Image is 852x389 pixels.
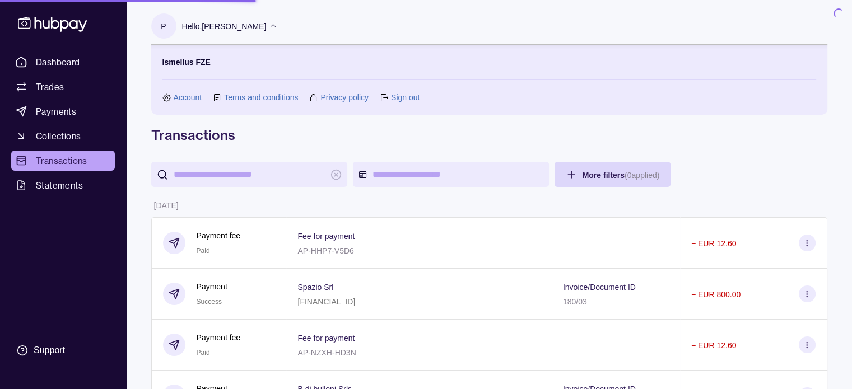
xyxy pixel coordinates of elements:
[36,105,76,118] span: Payments
[583,171,660,180] span: More filters
[36,55,80,69] span: Dashboard
[11,77,115,97] a: Trades
[625,171,659,180] p: ( 0 applied)
[162,56,211,68] p: Ismellus FZE
[161,20,166,32] p: P
[297,246,353,255] p: AP-HHP7-V5D6
[297,334,355,343] p: Fee for payment
[297,297,355,306] p: [FINANCIAL_ID]
[151,126,827,144] h1: Transactions
[11,101,115,121] a: Payments
[154,201,179,210] p: [DATE]
[182,20,267,32] p: Hello, [PERSON_NAME]
[11,175,115,195] a: Statements
[36,154,87,167] span: Transactions
[297,348,356,357] p: AP-NZXH-HD3N
[11,52,115,72] a: Dashboard
[320,91,369,104] a: Privacy policy
[197,247,210,255] span: Paid
[197,298,222,306] span: Success
[563,297,587,306] p: 180/03
[36,179,83,192] span: Statements
[297,232,355,241] p: Fee for payment
[691,341,737,350] p: − EUR 12.60
[555,162,671,187] button: More filters(0applied)
[691,239,737,248] p: − EUR 12.60
[563,283,636,292] p: Invoice/Document ID
[691,290,741,299] p: − EUR 800.00
[174,162,325,187] input: search
[11,151,115,171] a: Transactions
[297,283,333,292] p: Spazio Srl
[391,91,420,104] a: Sign out
[11,126,115,146] a: Collections
[174,91,202,104] a: Account
[34,344,65,357] div: Support
[224,91,298,104] a: Terms and conditions
[197,280,227,293] p: Payment
[197,331,241,344] p: Payment fee
[11,339,115,362] a: Support
[197,229,241,242] p: Payment fee
[197,349,210,357] span: Paid
[36,129,81,143] span: Collections
[36,80,64,93] span: Trades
